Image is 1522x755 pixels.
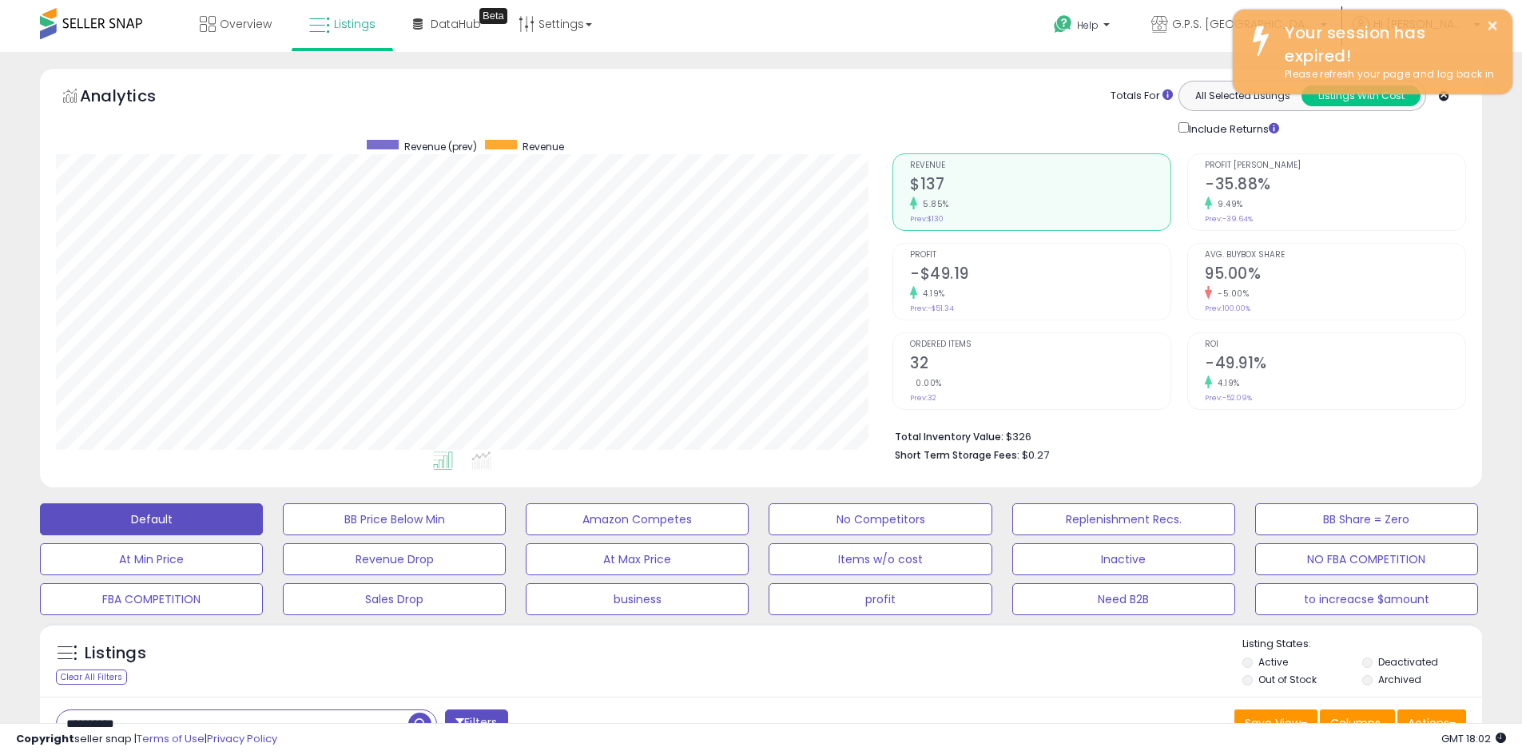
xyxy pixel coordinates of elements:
label: Deactivated [1378,655,1438,669]
li: $326 [895,426,1454,445]
a: Terms of Use [137,731,205,746]
small: Prev: -39.64% [1205,214,1253,224]
small: 4.19% [1212,377,1240,389]
button: At Max Price [526,543,749,575]
b: Total Inventory Value: [895,430,1003,443]
span: Listings [334,16,376,32]
h2: -35.88% [1205,175,1465,197]
span: Profit [PERSON_NAME] [1205,161,1465,170]
button: FBA COMPETITION [40,583,263,615]
button: NO FBA COMPETITION [1255,543,1478,575]
small: Prev: 32 [910,393,936,403]
span: 2025-09-15 18:02 GMT [1441,731,1506,746]
span: Revenue [910,161,1170,170]
button: × [1486,16,1499,36]
small: -5.00% [1212,288,1249,300]
small: Prev: 100.00% [1205,304,1250,313]
button: business [526,583,749,615]
a: Privacy Policy [207,731,277,746]
span: Help [1077,18,1099,32]
small: Prev: $130 [910,214,944,224]
div: Tooltip anchor [479,8,507,24]
small: 9.49% [1212,198,1243,210]
div: Your session has expired! [1273,22,1500,67]
span: Overview [220,16,272,32]
h2: 95.00% [1205,264,1465,286]
span: $0.27 [1022,447,1049,463]
p: Listing States: [1242,637,1482,652]
div: Totals For [1111,89,1173,104]
small: Prev: -$51.34 [910,304,954,313]
span: Avg. Buybox Share [1205,251,1465,260]
button: Listings With Cost [1301,85,1421,106]
small: Prev: -52.09% [1205,393,1252,403]
button: Sales Drop [283,583,506,615]
span: Ordered Items [910,340,1170,349]
button: Items w/o cost [769,543,991,575]
h5: Analytics [80,85,187,111]
h5: Listings [85,642,146,665]
div: Clear All Filters [56,670,127,685]
span: ROI [1205,340,1465,349]
small: 5.85% [917,198,949,210]
button: All Selected Listings [1183,85,1302,106]
span: G.P.S. [GEOGRAPHIC_DATA] [1172,16,1316,32]
a: Help [1041,2,1126,52]
button: Need B2B [1012,583,1235,615]
strong: Copyright [16,731,74,746]
h2: 32 [910,354,1170,376]
button: Amazon Competes [526,503,749,535]
h2: -49.91% [1205,354,1465,376]
span: Revenue (prev) [404,140,477,153]
label: Out of Stock [1258,673,1317,686]
span: DataHub [431,16,481,32]
h2: $137 [910,175,1170,197]
button: Revenue Drop [283,543,506,575]
button: At Min Price [40,543,263,575]
button: profit [769,583,991,615]
div: seller snap | | [16,732,277,747]
button: Inactive [1012,543,1235,575]
button: No Competitors [769,503,991,535]
i: Get Help [1053,14,1073,34]
small: 0.00% [910,377,942,389]
button: BB Share = Zero [1255,503,1478,535]
button: to increacse $amount [1255,583,1478,615]
span: Profit [910,251,1170,260]
div: Please refresh your page and log back in [1273,67,1500,82]
label: Active [1258,655,1288,669]
button: Default [40,503,263,535]
button: Replenishment Recs. [1012,503,1235,535]
small: 4.19% [917,288,945,300]
button: BB Price Below Min [283,503,506,535]
b: Short Term Storage Fees: [895,448,1019,462]
h2: -$49.19 [910,264,1170,286]
label: Archived [1378,673,1421,686]
span: Revenue [523,140,564,153]
div: Include Returns [1166,119,1298,137]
